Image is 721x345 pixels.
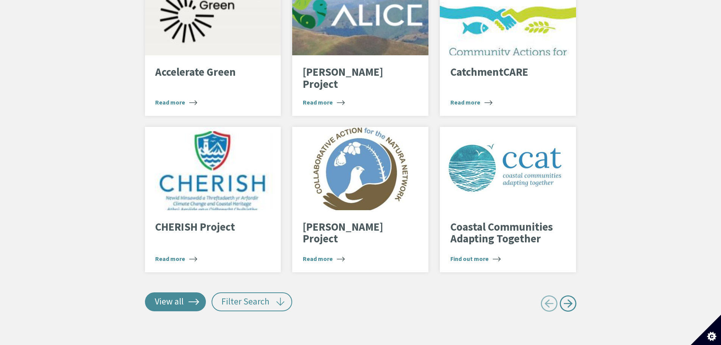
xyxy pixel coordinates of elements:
[691,315,721,345] button: Set cookie preferences
[155,66,259,78] p: Accelerate Green
[292,127,428,272] a: [PERSON_NAME] Project Read more
[155,98,197,107] span: Read more
[450,66,554,78] p: CatchmentCARE
[540,292,557,318] a: Previous page
[559,292,576,318] a: Next page
[303,221,407,245] p: [PERSON_NAME] Project
[450,221,554,245] p: Coastal Communities Adapting Together
[450,98,492,107] span: Read more
[440,127,576,272] a: Coastal Communities Adapting Together Find out more
[155,221,259,233] p: CHERISH Project
[303,254,345,263] span: Read more
[145,127,281,272] a: CHERISH Project Read more
[155,254,197,263] span: Read more
[212,292,292,311] button: Filter Search
[303,66,407,90] p: [PERSON_NAME] Project
[303,98,345,107] span: Read more
[450,254,501,263] span: Find out more
[145,292,206,311] a: View all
